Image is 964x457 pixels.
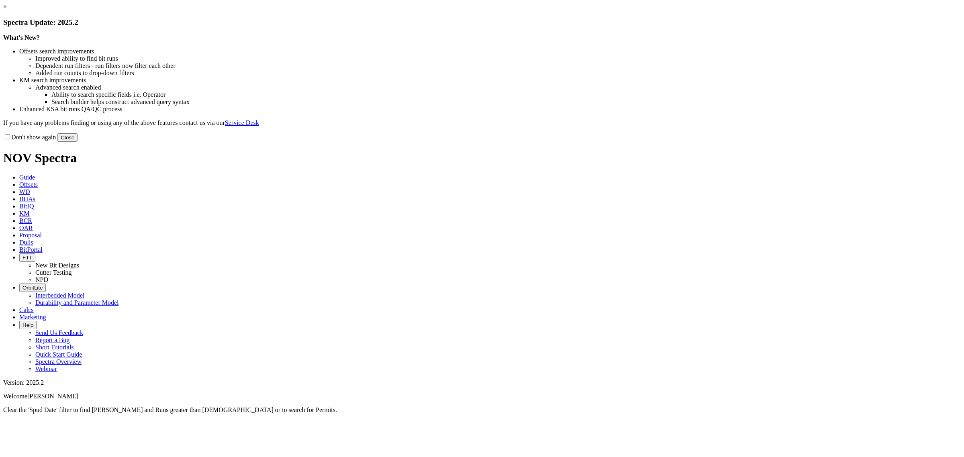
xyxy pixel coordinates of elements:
span: Clear the 'Spud Date' filter to find [PERSON_NAME] and Runs greater than [DEMOGRAPHIC_DATA] or to... [3,406,337,413]
p: Welcome [3,393,961,400]
span: Marketing [19,314,46,320]
a: Send Us Feedback [35,329,83,336]
a: × [3,3,7,10]
span: Calcs [19,306,34,313]
a: Interbedded Model [35,292,84,299]
span: BCR [19,217,32,224]
span: OrbitLite [22,285,43,291]
li: KM search improvements [19,77,961,84]
li: Offsets search improvements [19,48,961,55]
li: Advanced search enabled [35,84,961,91]
a: Service Desk [225,119,259,126]
a: Spectra Overview [35,358,82,365]
li: Dependent run filters - run filters now filter each other [35,62,961,69]
span: OAR [19,224,33,231]
div: Version: 2025.2 [3,379,961,386]
span: BitIQ [19,203,34,210]
p: If you have any problems finding or using any of the above features contact us via our [3,119,961,126]
li: Enhanced KSA bit runs QA/QC process [19,106,961,113]
a: Quick Start Guide [35,351,82,358]
h1: NOV Spectra [3,151,961,165]
strong: What's New? [3,34,40,41]
span: [PERSON_NAME] [27,393,78,400]
li: Improved ability to find bit runs [35,55,961,62]
a: Report a Bug [35,337,69,343]
span: Help [22,322,33,328]
a: New Bit Designs [35,262,79,269]
li: Added run counts to drop-down filters [35,69,961,77]
span: FTT [22,255,32,261]
a: Short Tutorials [35,344,74,351]
a: Cutter Testing [35,269,72,276]
input: Don't show again [5,134,10,139]
a: Webinar [35,365,57,372]
span: BitPortal [19,246,43,253]
span: KM [19,210,30,217]
a: Durability and Parameter Model [35,299,119,306]
span: Proposal [19,232,42,239]
span: WD [19,188,30,195]
span: Offsets [19,181,38,188]
a: NPD [35,276,48,283]
li: Ability to search specific fields i.e. Operator [51,91,961,98]
li: Search builder helps construct advanced query syntax [51,98,961,106]
span: Guide [19,174,35,181]
label: Don't show again [3,134,56,141]
h3: Spectra Update: 2025.2 [3,18,961,27]
span: Dulls [19,239,33,246]
span: BHAs [19,196,35,202]
button: Close [57,133,78,142]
